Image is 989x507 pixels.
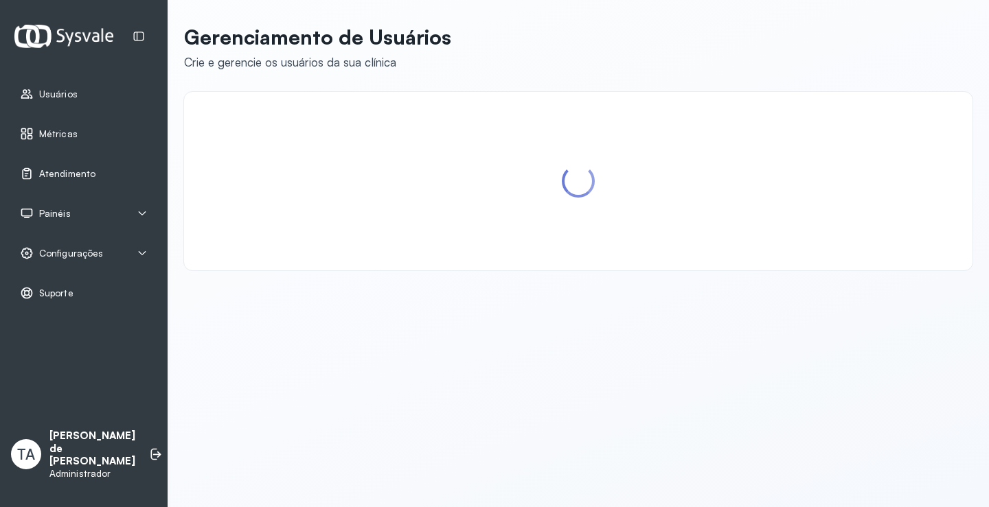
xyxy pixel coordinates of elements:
[39,89,78,100] span: Usuários
[20,127,148,141] a: Métricas
[49,429,135,468] p: [PERSON_NAME] de [PERSON_NAME]
[184,55,451,69] div: Crie e gerencie os usuários da sua clínica
[39,287,73,299] span: Suporte
[20,167,148,180] a: Atendimento
[20,87,148,101] a: Usuários
[14,25,113,47] img: Logotipo do estabelecimento
[184,25,451,49] p: Gerenciamento de Usuários
[49,468,135,480] p: Administrador
[39,168,95,180] span: Atendimento
[39,208,71,220] span: Painéis
[39,248,103,259] span: Configurações
[39,128,78,140] span: Métricas
[17,445,35,463] span: TA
